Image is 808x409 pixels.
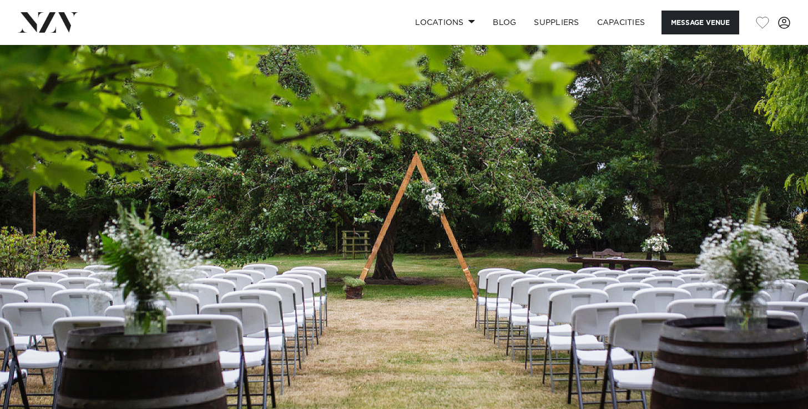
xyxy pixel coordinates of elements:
[588,11,654,34] a: Capacities
[406,11,484,34] a: Locations
[661,11,739,34] button: Message Venue
[525,11,588,34] a: SUPPLIERS
[484,11,525,34] a: BLOG
[18,12,78,32] img: nzv-logo.png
